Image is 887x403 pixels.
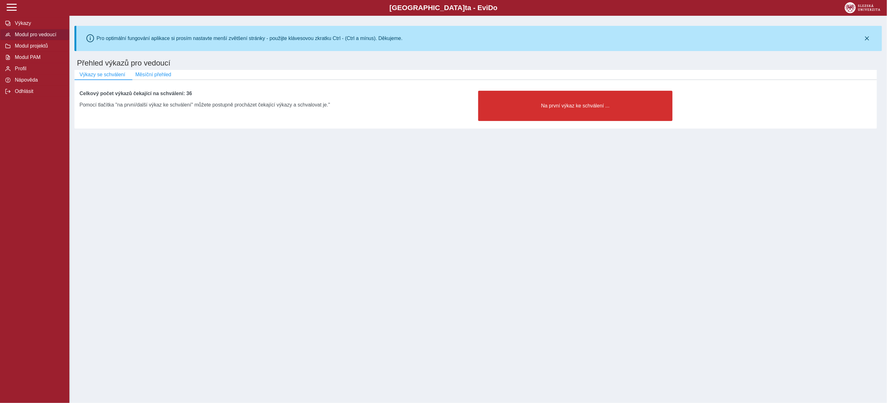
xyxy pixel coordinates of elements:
span: o [493,4,498,12]
button: Měsíční přehled [130,70,176,79]
button: Výkazy se schválení [74,70,130,79]
div: Pomocí tlačítka "na první/další výkaz ke schválení" můžete postupně procházet čekající výkazy a s... [79,96,473,108]
span: Modul projektů [13,43,64,49]
b: Celkový počet výkazů čekající na schválení: 36 [79,91,192,96]
span: Nápověda [13,77,64,83]
div: Pro optimální fungování aplikace si prosím nastavte menší zvětšení stránky - použijte klávesovou ... [97,36,402,41]
span: D [488,4,493,12]
span: Výkazy se schválení [79,72,125,78]
span: Na první výkaz ke schválení ... [484,103,667,109]
span: Profil [13,66,64,72]
b: [GEOGRAPHIC_DATA] a - Evi [19,4,868,12]
span: Modul PAM [13,55,64,60]
h1: Přehled výkazů pro vedoucí [74,56,882,70]
span: Modul pro vedoucí [13,32,64,37]
span: Výkazy [13,20,64,26]
span: t [465,4,467,12]
span: Odhlásit [13,89,64,94]
span: Měsíční přehled [135,72,171,78]
img: logo_web_su.png [845,2,880,13]
button: Na první výkaz ke schválení ... [478,91,673,121]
